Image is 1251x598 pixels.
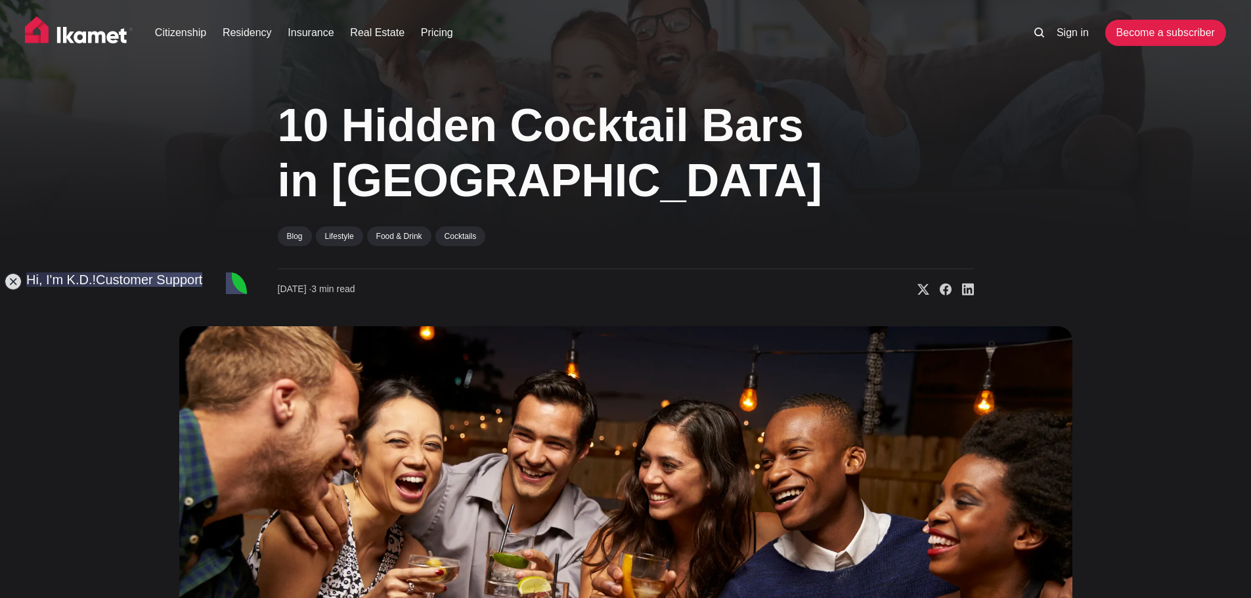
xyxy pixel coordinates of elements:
[350,25,405,41] a: Real Estate
[278,226,312,246] a: Blog
[929,283,952,296] a: Share on Facebook
[25,16,133,49] img: Ikamet home
[435,226,486,246] a: Cocktails
[278,283,355,296] time: 3 min read
[278,284,312,294] span: [DATE] ∙
[278,98,843,208] h1: 10 Hidden Cocktail Bars in [GEOGRAPHIC_DATA]
[1057,25,1089,41] a: Sign in
[288,25,334,41] a: Insurance
[952,283,974,296] a: Share on Linkedin
[907,283,929,296] a: Share on X
[155,25,206,41] a: Citizenship
[1105,20,1226,46] a: Become a subscriber
[421,25,453,41] a: Pricing
[367,226,431,246] a: Food & Drink
[223,25,272,41] a: Residency
[316,226,363,246] a: Lifestyle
